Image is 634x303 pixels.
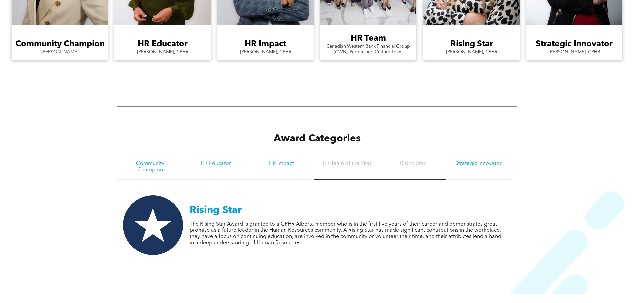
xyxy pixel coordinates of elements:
[41,49,78,55] p: [PERSON_NAME]
[351,34,386,44] h3: HR Team
[274,134,361,144] span: Award Categories
[245,39,286,49] h3: HR Impact
[323,44,413,55] p: Canadian Western Bank Financial Group (CWB): People and Culture Team
[450,39,493,49] h3: Rising Star
[255,161,308,167] h3: HR Impact
[123,161,177,173] h3: Community Champion
[446,49,497,55] p: [PERSON_NAME], CPHR
[189,161,243,167] h3: HR Educator
[138,39,188,49] h3: HR Educator
[240,49,291,55] p: [PERSON_NAME], CPHR
[452,161,505,167] h3: Strategic Innovator
[15,39,105,49] h3: Community Champion
[190,204,506,216] p: Rising Star
[536,39,613,49] h3: Strategic Innovator
[320,161,374,167] h3: HR Team of the Year
[386,161,440,167] h3: Rising Star
[137,49,188,55] p: [PERSON_NAME], CPHR
[548,49,600,55] p: [PERSON_NAME], CPHR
